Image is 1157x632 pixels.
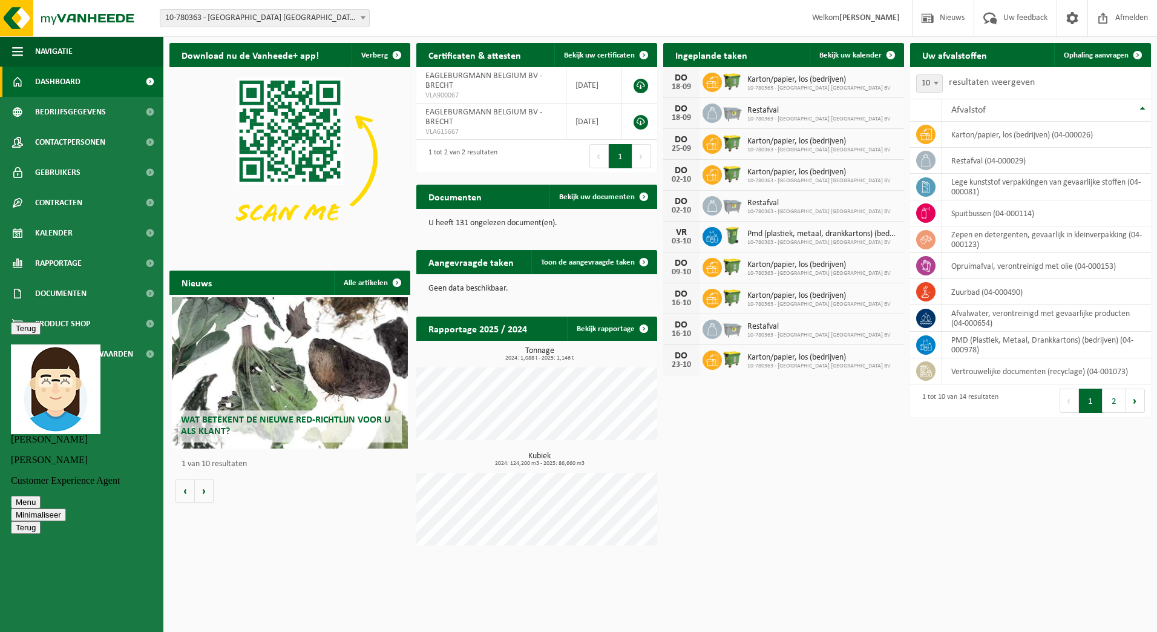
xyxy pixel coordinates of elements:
[669,197,693,206] div: DO
[747,239,898,246] span: 10-780363 - [GEOGRAPHIC_DATA] [GEOGRAPHIC_DATA] BV
[747,332,891,339] span: 10-780363 - [GEOGRAPHIC_DATA] [GEOGRAPHIC_DATA] BV
[669,330,693,338] div: 16-10
[669,361,693,369] div: 23-10
[669,299,693,308] div: 16-10
[669,206,693,215] div: 02-10
[722,102,742,122] img: WB-2500-GAL-GY-01
[425,71,542,90] span: EAGLEBURGMANN BELGIUM BV - BRECHT
[747,291,891,301] span: Karton/papier, los (bedrijven)
[722,287,742,308] img: WB-1100-HPE-GN-50
[160,10,369,27] span: 10-780363 - EAGLEBURGMANN BELGIUM BV - BRECHT
[747,322,891,332] span: Restafval
[564,51,635,59] span: Bekijk uw certificaten
[416,185,494,208] h2: Documenten
[6,317,248,632] iframe: chat widget
[1079,389,1103,413] button: 1
[531,250,656,274] a: Toon de aangevraagde taken
[35,36,73,67] span: Navigatie
[747,363,891,370] span: 10-780363 - [GEOGRAPHIC_DATA] [GEOGRAPHIC_DATA] BV
[416,43,533,67] h2: Certificaten & attesten
[422,347,657,361] h3: Tonnage
[663,43,759,67] h2: Ingeplande taken
[942,305,1151,332] td: afvalwater, verontreinigd met gevaarlijke producten (04-000654)
[169,43,331,67] h2: Download nu de Vanheede+ app!
[916,74,943,93] span: 10
[554,43,656,67] a: Bekijk uw certificaten
[747,229,898,239] span: Pmd (plastiek, metaal, drankkartons) (bedrijven)
[839,13,900,22] strong: [PERSON_NAME]
[722,318,742,338] img: WB-2500-GAL-GY-01
[172,297,408,449] a: Wat betekent de nieuwe RED-richtlijn voor u als klant?
[722,133,742,153] img: WB-1100-HPE-GN-50
[566,67,621,104] td: [DATE]
[747,106,891,116] span: Restafval
[35,97,106,127] span: Bedrijfsgegevens
[669,351,693,361] div: DO
[35,278,87,309] span: Documenten
[722,225,742,246] img: WB-0240-HPE-GN-50
[35,127,105,157] span: Contactpersonen
[747,75,891,85] span: Karton/papier, los (bedrijven)
[747,301,891,308] span: 10-780363 - [GEOGRAPHIC_DATA] [GEOGRAPHIC_DATA] BV
[361,51,388,59] span: Verberg
[425,91,557,100] span: VLA900067
[428,219,645,228] p: U heeft 131 ongelezen document(en).
[942,332,1151,358] td: PMD (Plastiek, Metaal, Drankkartons) (bedrijven) (04-000978)
[1126,389,1145,413] button: Next
[609,144,632,168] button: 1
[169,271,224,294] h2: Nieuws
[819,51,882,59] span: Bekijk uw kalender
[416,250,526,274] h2: Aangevraagde taken
[747,146,891,154] span: 10-780363 - [GEOGRAPHIC_DATA] [GEOGRAPHIC_DATA] BV
[722,71,742,91] img: WB-1100-HPE-GN-50
[669,176,693,184] div: 02-10
[422,143,497,170] div: 1 tot 2 van 2 resultaten
[1060,389,1079,413] button: Previous
[549,185,656,209] a: Bekijk uw documenten
[428,285,645,293] p: Geen data beschikbaar.
[1054,43,1150,67] a: Ophaling aanvragen
[917,75,942,92] span: 10
[722,194,742,215] img: WB-2500-GAL-GY-01
[942,200,1151,226] td: spuitbussen (04-000114)
[747,199,891,208] span: Restafval
[35,67,80,97] span: Dashboard
[567,317,656,341] a: Bekijk rapportage
[747,168,891,177] span: Karton/papier, los (bedrijven)
[181,415,390,436] span: Wat betekent de nieuwe RED-richtlijn voor u als klant?
[910,43,999,67] h2: Uw afvalstoffen
[942,122,1151,148] td: karton/papier, los (bedrijven) (04-000026)
[669,228,693,237] div: VR
[669,145,693,153] div: 25-09
[416,317,539,340] h2: Rapportage 2025 / 2024
[942,358,1151,384] td: vertrouwelijke documenten (recyclage) (04-001073)
[669,135,693,145] div: DO
[669,166,693,176] div: DO
[747,177,891,185] span: 10-780363 - [GEOGRAPHIC_DATA] [GEOGRAPHIC_DATA] BV
[541,258,635,266] span: Toon de aangevraagde taken
[35,188,82,218] span: Contracten
[425,127,557,137] span: VLA615667
[747,85,891,92] span: 10-780363 - [GEOGRAPHIC_DATA] [GEOGRAPHIC_DATA] BV
[559,193,635,201] span: Bekijk uw documenten
[747,270,891,277] span: 10-780363 - [GEOGRAPHIC_DATA] [GEOGRAPHIC_DATA] BV
[747,208,891,216] span: 10-780363 - [GEOGRAPHIC_DATA] [GEOGRAPHIC_DATA] BV
[722,349,742,369] img: WB-1100-HPE-GN-50
[747,137,891,146] span: Karton/papier, los (bedrijven)
[1103,389,1126,413] button: 2
[632,144,651,168] button: Next
[669,320,693,330] div: DO
[669,73,693,83] div: DO
[916,387,998,414] div: 1 tot 10 van 14 resultaten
